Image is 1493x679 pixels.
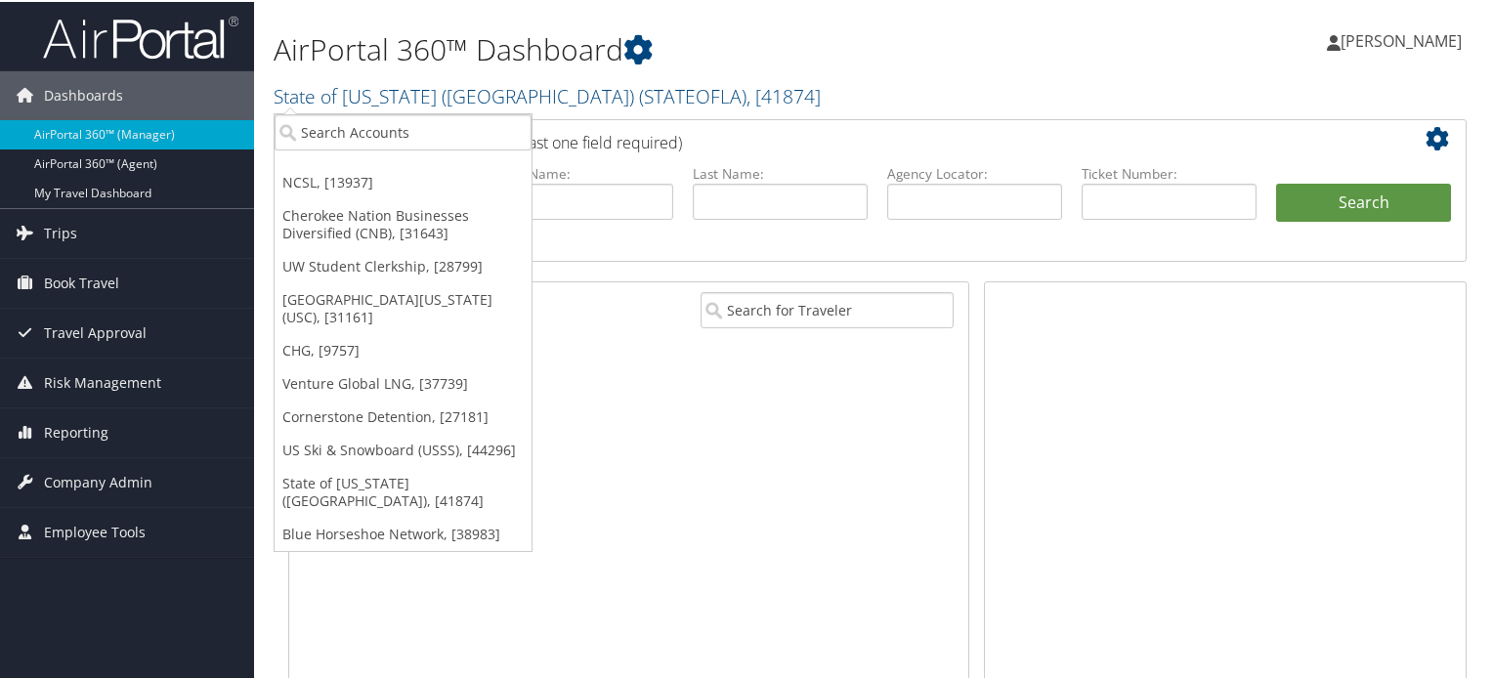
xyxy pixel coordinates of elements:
a: UW Student Clerkship, [28799] [275,248,532,281]
span: Risk Management [44,357,161,405]
a: CHG, [9757] [275,332,532,365]
label: First Name: [498,162,673,182]
a: NCSL, [13937] [275,164,532,197]
span: Book Travel [44,257,119,306]
button: Search [1276,182,1451,221]
input: Search for Traveler [701,290,955,326]
label: Ticket Number: [1082,162,1257,182]
span: Employee Tools [44,506,146,555]
span: Dashboards [44,69,123,118]
span: Travel Approval [44,307,147,356]
span: Company Admin [44,456,152,505]
a: Blue Horseshoe Network, [38983] [275,516,532,549]
h2: Airtinerary Lookup [304,121,1353,154]
span: , [ 41874 ] [746,81,821,107]
span: [PERSON_NAME] [1341,28,1462,50]
span: (at least one field required) [495,130,682,151]
h1: AirPortal 360™ Dashboard [274,27,1079,68]
span: ( STATEOFLA ) [639,81,746,107]
input: Search Accounts [275,112,532,149]
a: [GEOGRAPHIC_DATA][US_STATE] (USC), [31161] [275,281,532,332]
span: Trips [44,207,77,256]
a: Cherokee Nation Businesses Diversified (CNB), [31643] [275,197,532,248]
span: Reporting [44,406,108,455]
a: State of [US_STATE] ([GEOGRAPHIC_DATA]), [41874] [275,465,532,516]
label: Last Name: [693,162,868,182]
a: US Ski & Snowboard (USSS), [44296] [275,432,532,465]
a: [PERSON_NAME] [1327,10,1481,68]
img: airportal-logo.png [43,13,238,59]
a: Venture Global LNG, [37739] [275,365,532,399]
a: Cornerstone Detention, [27181] [275,399,532,432]
label: Agency Locator: [887,162,1062,182]
a: State of [US_STATE] ([GEOGRAPHIC_DATA]) [274,81,821,107]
